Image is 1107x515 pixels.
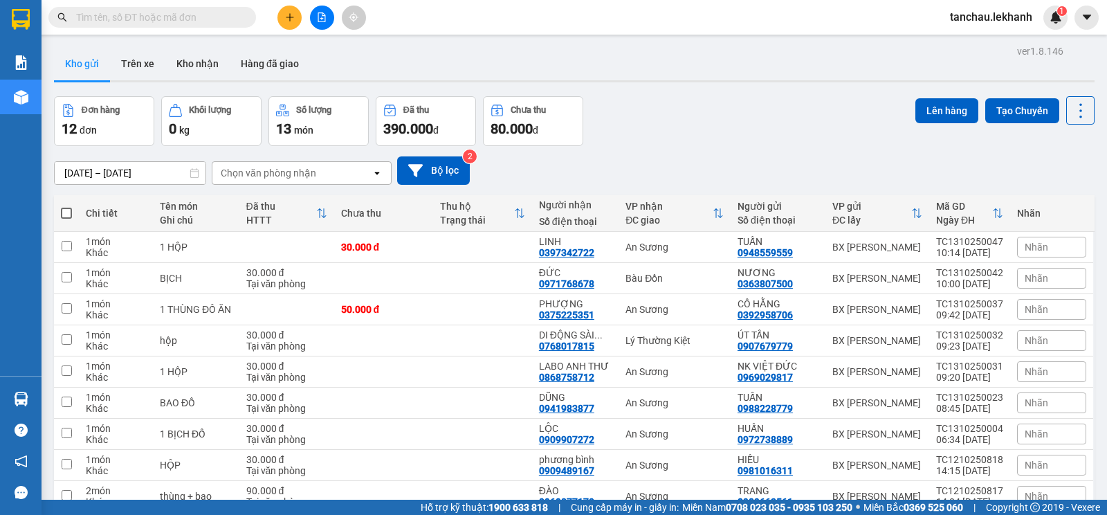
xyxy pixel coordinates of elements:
[904,502,963,513] strong: 0369 525 060
[539,361,612,372] div: LABO ANH THƯ
[929,195,1010,232] th: Toggle SortBy
[179,125,190,136] span: kg
[832,304,922,315] div: BX [PERSON_NAME]
[936,392,1003,403] div: TC1310250023
[726,502,852,513] strong: 0708 023 035 - 0935 103 250
[939,8,1043,26] span: tanchau.lekhanh
[1025,335,1048,346] span: Nhãn
[738,403,793,414] div: 0988228779
[160,460,232,471] div: HỘP
[936,403,1003,414] div: 08:45 [DATE]
[403,105,429,115] div: Đã thu
[86,208,146,219] div: Chi tiết
[825,195,929,232] th: Toggle SortBy
[625,428,724,440] div: An Sương
[246,423,327,434] div: 30.000 đ
[738,215,818,226] div: Số điện thoại
[463,150,477,163] sup: 2
[738,392,818,403] div: TUẤN
[1074,6,1099,30] button: caret-down
[738,496,793,507] div: 0989663561
[1025,397,1048,408] span: Nhãn
[539,236,612,247] div: LINH
[738,278,793,289] div: 0363807500
[86,236,146,247] div: 1 món
[277,6,302,30] button: plus
[511,105,546,115] div: Chưa thu
[433,125,439,136] span: đ
[54,96,154,146] button: Đơn hàng12đơn
[246,361,327,372] div: 30.000 đ
[294,125,313,136] span: món
[160,397,232,408] div: BAO ĐỒ
[915,98,978,123] button: Lên hàng
[239,195,334,232] th: Toggle SortBy
[110,47,165,80] button: Trên xe
[285,12,295,22] span: plus
[936,423,1003,434] div: TC1310250004
[625,397,724,408] div: An Sương
[1057,6,1067,16] sup: 1
[619,195,731,232] th: Toggle SortBy
[160,242,232,253] div: 1 HỘP
[539,267,612,278] div: ĐỨC
[1025,491,1048,502] span: Nhãn
[86,434,146,445] div: Khác
[625,273,724,284] div: Bàu Đồn
[86,485,146,496] div: 2 món
[832,428,922,440] div: BX [PERSON_NAME]
[15,486,28,499] span: message
[246,278,327,289] div: Tại văn phòng
[832,491,922,502] div: BX [PERSON_NAME]
[738,309,793,320] div: 0392958706
[936,496,1003,507] div: 14:04 [DATE]
[86,329,146,341] div: 1 món
[246,465,327,476] div: Tại văn phòng
[558,500,560,515] span: |
[594,329,603,341] span: ...
[625,215,713,226] div: ĐC giao
[160,491,232,502] div: thùng + bao
[936,201,992,212] div: Mã GD
[221,166,316,180] div: Chọn văn phòng nhận
[1025,304,1048,315] span: Nhãn
[86,454,146,465] div: 1 món
[936,298,1003,309] div: TC1310250037
[832,460,922,471] div: BX [PERSON_NAME]
[1059,6,1064,16] span: 1
[86,341,146,352] div: Khác
[440,215,514,226] div: Trạng thái
[86,392,146,403] div: 1 món
[936,465,1003,476] div: 14:15 [DATE]
[86,278,146,289] div: Khác
[539,278,594,289] div: 0971768678
[539,403,594,414] div: 0941983877
[483,96,583,146] button: Chưa thu80.000đ
[832,366,922,377] div: BX [PERSON_NAME]
[246,434,327,445] div: Tại văn phòng
[160,201,232,212] div: Tên món
[296,105,331,115] div: Số lượng
[86,247,146,258] div: Khác
[1050,11,1062,24] img: icon-new-feature
[625,366,724,377] div: An Sương
[86,361,146,372] div: 1 món
[86,403,146,414] div: Khác
[169,120,176,137] span: 0
[738,361,818,372] div: NK VIỆT ĐỨC
[1025,242,1048,253] span: Nhãn
[738,465,793,476] div: 0981016311
[539,465,594,476] div: 0909489167
[421,500,548,515] span: Hỗ trợ kỹ thuật:
[491,120,533,137] span: 80.000
[936,341,1003,352] div: 09:23 [DATE]
[246,267,327,278] div: 30.000 đ
[863,500,963,515] span: Miền Bắc
[625,491,724,502] div: An Sương
[246,329,327,341] div: 30.000 đ
[86,267,146,278] div: 1 món
[230,47,310,80] button: Hàng đã giao
[440,201,514,212] div: Thu hộ
[625,201,713,212] div: VP nhận
[14,55,28,70] img: solution-icon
